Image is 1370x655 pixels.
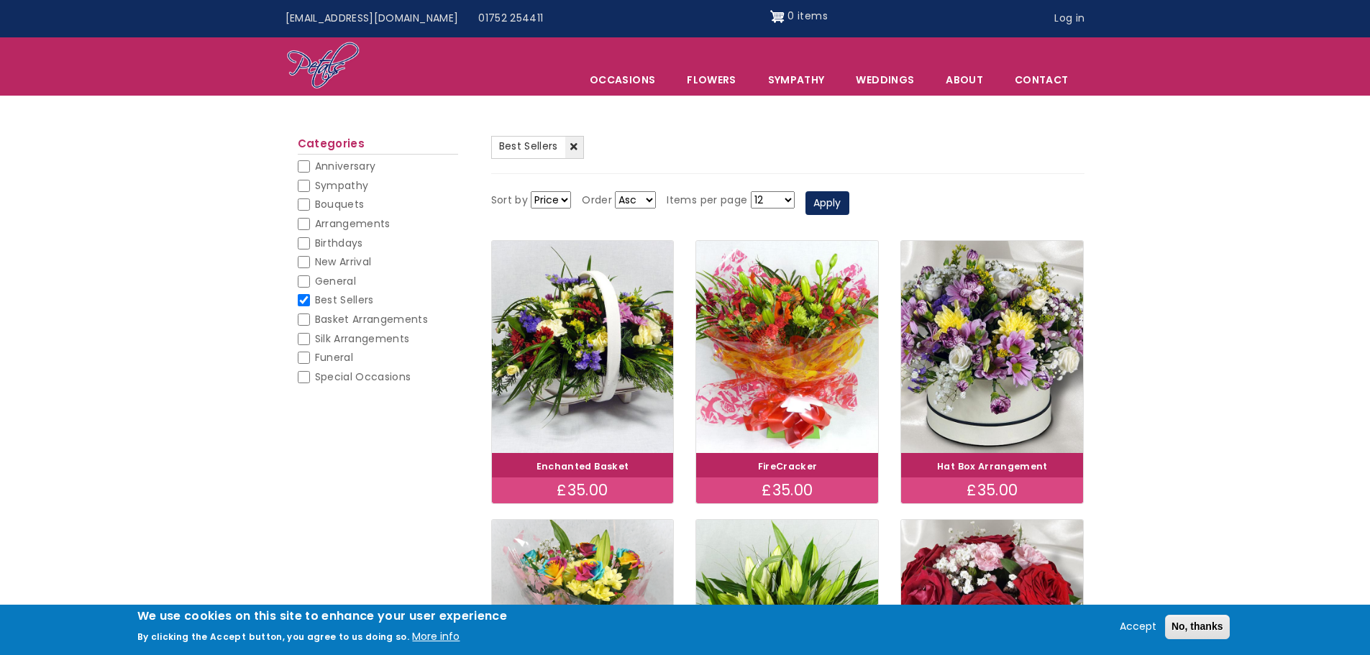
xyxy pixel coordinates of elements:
a: Sympathy [753,65,840,95]
a: Flowers [672,65,751,95]
div: £35.00 [492,477,674,503]
img: Home [286,41,360,91]
a: Hat Box Arrangement [937,460,1048,472]
span: General [315,274,356,288]
span: Arrangements [315,216,391,231]
img: FireCracker [696,241,878,453]
a: About [931,65,998,95]
span: Funeral [315,350,353,365]
img: Enchanted Basket [492,241,674,453]
img: Shopping cart [770,5,785,28]
span: 0 items [787,9,827,23]
a: Log in [1044,5,1095,32]
span: Basket Arrangements [315,312,429,326]
span: Bouquets [315,197,365,211]
span: Special Occasions [315,370,411,384]
span: Best Sellers [499,139,558,153]
span: Best Sellers [315,293,374,307]
a: Contact [1000,65,1083,95]
a: Enchanted Basket [536,460,629,472]
span: Weddings [841,65,929,95]
label: Sort by [491,192,528,209]
label: Items per page [667,192,747,209]
span: Birthdays [315,236,363,250]
a: 01752 254411 [468,5,553,32]
button: No, thanks [1165,615,1230,639]
p: By clicking the Accept button, you agree to us doing so. [137,631,410,643]
span: Silk Arrangements [315,331,410,346]
span: New Arrival [315,255,372,269]
a: [EMAIL_ADDRESS][DOMAIN_NAME] [275,5,469,32]
span: Anniversary [315,159,376,173]
h2: We use cookies on this site to enhance your user experience [137,608,508,624]
span: Occasions [575,65,670,95]
span: Sympathy [315,178,369,193]
img: Hat Box Arrangement [901,241,1083,453]
button: More info [412,628,460,646]
button: Apply [805,191,849,216]
a: Shopping cart 0 items [770,5,828,28]
button: Accept [1114,618,1162,636]
div: £35.00 [696,477,878,503]
label: Order [582,192,612,209]
a: Best Sellers [491,136,584,159]
h2: Categories [298,137,458,155]
div: £35.00 [901,477,1083,503]
a: FireCracker [758,460,818,472]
